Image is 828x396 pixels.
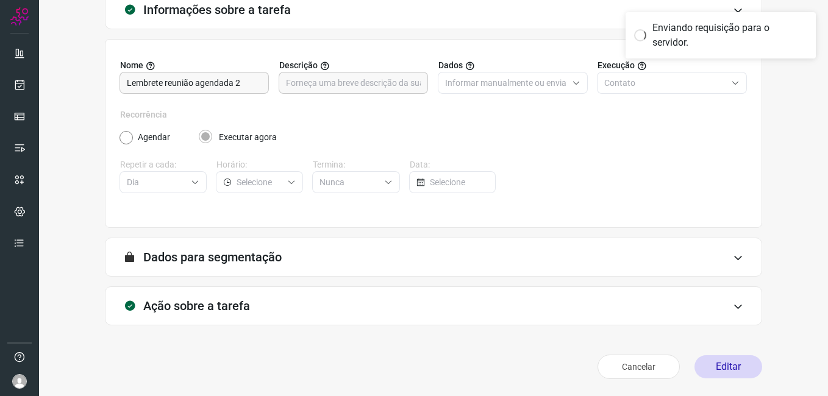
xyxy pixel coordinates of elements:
[120,108,747,121] label: Recorrência
[410,158,496,171] label: Data:
[143,2,291,17] h3: Informações sobre a tarefa
[313,158,399,171] label: Termina:
[120,158,207,171] label: Repetir a cada:
[10,7,29,26] img: Logo
[216,158,303,171] label: Horário:
[138,131,170,144] label: Agendar
[143,299,250,313] h3: Ação sobre a tarefa
[598,355,680,379] button: Cancelar
[604,72,726,93] input: Selecione o tipo de envio
[127,172,186,193] input: Selecione
[12,374,27,389] img: avatar-user-boy.jpg
[430,172,488,193] input: Selecione
[237,172,282,193] input: Selecione
[143,250,282,264] h3: Dados para segmentação
[652,21,807,50] div: Enviando requisição para o servidor.
[286,72,421,93] input: Forneça uma breve descrição da sua tarefa.
[219,131,277,144] label: Executar agora
[598,59,635,72] span: Execução
[438,59,463,72] span: Dados
[694,355,762,378] button: Editar
[120,59,143,72] span: Nome
[279,59,318,72] span: Descrição
[127,72,262,93] input: Digite o nome para a sua tarefa.
[445,72,567,93] input: Selecione o tipo de envio
[319,172,379,193] input: Selecione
